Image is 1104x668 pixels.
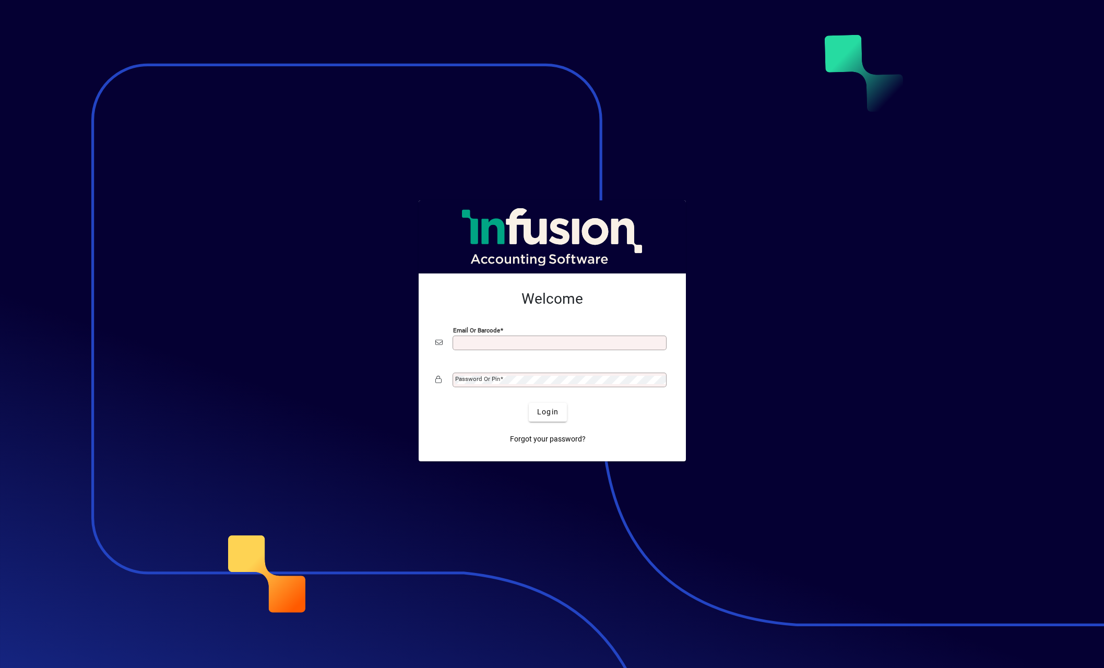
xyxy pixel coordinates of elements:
[455,375,500,383] mat-label: Password or Pin
[435,290,669,308] h2: Welcome
[537,407,559,417] span: Login
[510,434,586,445] span: Forgot your password?
[506,430,590,449] a: Forgot your password?
[453,326,500,333] mat-label: Email or Barcode
[529,403,567,422] button: Login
